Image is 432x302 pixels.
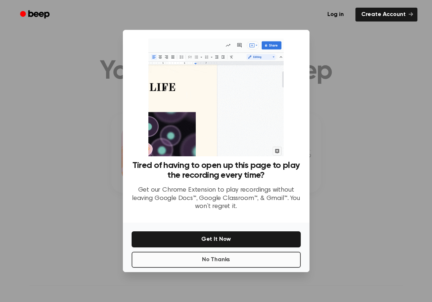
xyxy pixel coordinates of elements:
button: No Thanks [132,252,301,268]
button: Get It Now [132,231,301,247]
a: Beep [15,8,56,22]
a: Create Account [355,8,417,21]
h3: Tired of having to open up this page to play the recording every time? [132,161,301,180]
p: Get our Chrome Extension to play recordings without leaving Google Docs™, Google Classroom™, & Gm... [132,186,301,211]
a: Log in [320,6,351,23]
img: Beep extension in action [148,39,284,156]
